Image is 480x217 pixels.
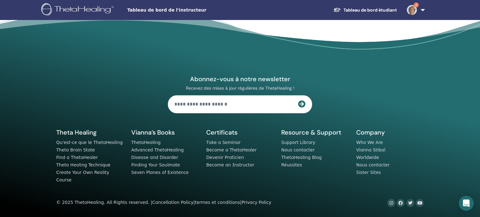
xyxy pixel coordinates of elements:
a: Theta Brain State [56,147,95,152]
a: Seven Planes of Existence [131,170,189,175]
a: Devenir Praticien [206,155,244,160]
div: Open Intercom Messenger [459,196,474,211]
a: Tableau de bord étudiant [328,4,402,16]
a: Privacy Policy [242,200,272,205]
a: Support Library [281,140,315,145]
p: Recevez des mises à jour régulières de ThetaHealing ! [168,85,312,91]
h5: Vianna’s Books [131,128,199,136]
a: Finding Your Soulmate [131,162,180,167]
h5: Resource & Support [281,128,349,136]
a: Nous contacter [356,162,390,167]
a: Take a Seminar [206,140,241,145]
a: Réussites [281,162,302,167]
a: termes et conditions [195,200,240,205]
a: Cancellation Policy [152,200,193,205]
img: default.jpg [407,5,417,15]
a: Find a ThetaHealer [56,155,98,160]
h4: Abonnez-vous à notre newsletter [168,75,312,83]
a: Become a ThetaHealer [206,147,257,152]
a: Theta Healing Technique [56,162,110,167]
a: Advanced ThetaHealing [131,147,184,152]
h5: Company [356,128,424,136]
a: Disease and Disorder [131,155,178,160]
span: 3 [414,2,419,7]
h5: Certificats [206,128,274,136]
div: © 2025 ThetaHealing. All Rights reserved. | | | [56,199,271,206]
a: Worldwide [356,155,379,160]
a: Qu'est-ce que le ThetaHealing [56,140,123,145]
a: Sister Sites [356,170,381,175]
a: Nous contacter [281,147,315,152]
span: Tableau de bord de l'instructeur [127,7,221,13]
a: Who We Are [356,140,383,145]
a: Become an Instructor [206,162,254,167]
a: ThetaHealing Blog [281,155,322,160]
img: graduation-cap-white.svg [333,7,341,12]
img: logo.png [41,3,116,17]
a: Vianna Stibal [356,147,385,152]
a: ThetaHealing [131,140,161,145]
h5: Theta Healing [56,128,124,136]
a: Create Your Own Reality Course [56,170,109,182]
